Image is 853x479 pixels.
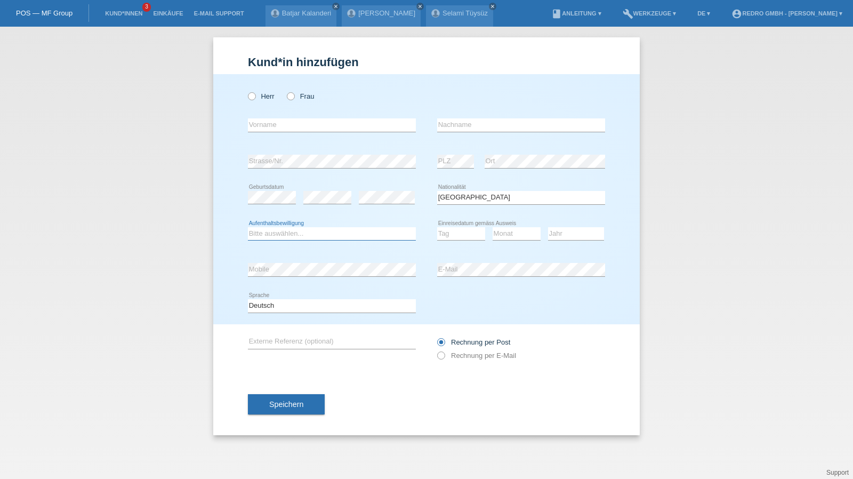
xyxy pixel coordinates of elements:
span: 3 [142,3,151,12]
a: bookAnleitung ▾ [546,10,606,17]
a: Support [826,469,849,476]
a: Selami Tüysüz [442,9,488,17]
input: Frau [287,92,294,99]
i: close [333,4,339,9]
a: Batjar Kalanderi [282,9,332,17]
i: build [623,9,633,19]
a: close [416,3,424,10]
label: Herr [248,92,275,100]
input: Rechnung per E-Mail [437,352,444,365]
a: [PERSON_NAME] [358,9,415,17]
a: buildWerkzeuge ▾ [617,10,682,17]
label: Rechnung per E-Mail [437,352,516,360]
label: Rechnung per Post [437,338,510,346]
span: Speichern [269,400,303,409]
button: Speichern [248,394,325,414]
label: Frau [287,92,314,100]
a: close [332,3,340,10]
a: Einkäufe [148,10,188,17]
h1: Kund*in hinzufügen [248,55,605,69]
i: close [417,4,423,9]
a: E-Mail Support [189,10,250,17]
i: book [551,9,562,19]
a: DE ▾ [692,10,715,17]
a: POS — MF Group [16,9,73,17]
a: close [489,3,496,10]
a: Kund*innen [100,10,148,17]
input: Rechnung per Post [437,338,444,352]
i: account_circle [731,9,742,19]
a: account_circleRedro GmbH - [PERSON_NAME] ▾ [726,10,848,17]
i: close [490,4,495,9]
input: Herr [248,92,255,99]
